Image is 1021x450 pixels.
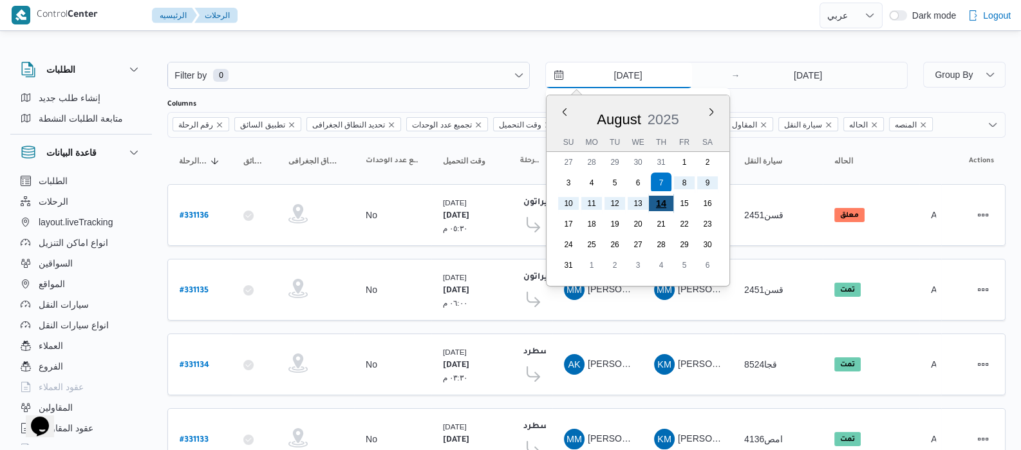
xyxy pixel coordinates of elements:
div: day-27 [558,152,579,173]
button: Remove وقت التحميل from selection in this group [544,121,552,129]
span: نقاط الرحلة [520,156,541,166]
span: MM [657,279,672,300]
b: حصني -شيراتون [523,198,585,207]
span: وقت التحميل [493,117,557,131]
span: Logout [983,8,1011,23]
span: معلق [834,208,865,222]
span: KM [657,354,671,375]
b: حصني -شيراتون [523,273,585,282]
b: Center [68,10,98,21]
span: رقم الرحلة [178,118,213,132]
span: المقاول [732,118,757,132]
span: تجميع عدد الوحدات [366,156,420,166]
span: رقم الرحلة; Sorted in descending order [179,156,207,166]
span: عقود المقاولين [39,420,93,436]
div: قاعدة البيانات [10,171,152,449]
button: الرحلات [15,191,147,212]
span: السواقين [39,256,73,271]
button: Remove تجميع عدد الوحدات from selection in this group [474,121,482,129]
small: ٠٦:٠٠ م [443,299,467,307]
button: Group By [923,62,1006,88]
div: day-6 [628,173,648,193]
b: [DATE] [443,212,469,221]
button: متابعة الطلبات النشطة [15,108,147,129]
svg: Sorted in descending order [210,156,220,166]
span: إنشاء طلب جديد [39,90,100,106]
div: day-26 [604,234,625,255]
span: تحديد النطاق الجغرافى [288,156,342,166]
div: Button. Open the month selector. August is currently selected. [596,111,642,128]
span: تمت [834,283,861,297]
span: المواقع [39,276,65,292]
button: عقود العملاء [15,377,147,397]
button: Previous Month [559,107,570,117]
div: Button. Open the year selector. 2025 is currently selected. [647,111,680,128]
span: Admin [931,285,957,295]
div: Th [651,133,671,151]
span: سيارة النقل [778,117,838,131]
label: Columns [167,99,196,109]
h3: الطلبات [46,62,75,77]
small: [DATE] [443,198,467,207]
button: Actions [973,429,993,449]
span: Admin [931,434,957,444]
button: سيارات النقل [15,294,147,315]
span: انواع اماكن التنزيل [39,235,108,250]
span: [PERSON_NAME] [PERSON_NAME] [678,359,829,369]
b: [DATE] [443,361,469,370]
button: تحديد النطاق الجغرافى [283,151,348,171]
div: day-11 [581,193,602,214]
div: Su [558,133,579,151]
b: تمت [840,436,855,444]
div: Khald Mmdoh Hassan Muhammad Alabs [654,354,675,375]
span: Group By [935,70,973,80]
button: Actions [973,354,993,375]
a: #331135 [180,281,209,299]
div: day-29 [604,152,625,173]
div: day-4 [581,173,602,193]
iframe: chat widget [13,398,54,437]
div: day-25 [581,234,602,255]
button: Actions [973,279,993,300]
button: الرئيسيه [152,8,197,23]
div: day-14 [649,191,673,216]
span: المنصه [889,117,933,131]
span: 0 available filters [213,69,229,82]
b: فرونت دور مسطرد [523,348,597,357]
small: [DATE] [443,422,467,431]
span: Actions [969,156,994,166]
span: الحاله [834,156,853,166]
span: عقود العملاء [39,379,84,395]
div: Fr [674,133,695,151]
span: [PERSON_NAME] [PERSON_NAME] [588,284,738,294]
span: layout.liveTracking [39,214,113,230]
div: → [731,71,740,80]
div: day-30 [628,152,648,173]
button: تطبيق السائق [238,151,270,171]
b: تمت [840,286,855,294]
span: MM [567,429,582,449]
span: AK [568,354,580,375]
div: day-31 [558,255,579,276]
span: 2025 [648,111,679,127]
div: day-19 [604,214,625,234]
div: day-27 [628,234,648,255]
button: Actions [973,205,993,225]
span: وقت التحميل [499,118,541,132]
div: Mo [581,133,602,151]
b: # 331134 [180,361,209,370]
button: Remove المنصه from selection in this group [919,121,927,129]
span: المقاول [726,117,773,131]
span: تطبيق السائق [240,118,285,132]
div: day-10 [558,193,579,214]
span: رقم الرحلة [173,117,229,131]
button: انواع سيارات النقل [15,315,147,335]
span: تجميع عدد الوحدات [406,117,488,131]
div: day-21 [651,214,671,234]
span: الفروع [39,359,63,374]
span: تحديد النطاق الجغرافى [306,117,402,131]
button: Filter by0 available filters [168,62,529,88]
div: day-5 [674,255,695,276]
div: No [366,359,377,370]
button: Remove رقم الرحلة from selection in this group [216,121,223,129]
